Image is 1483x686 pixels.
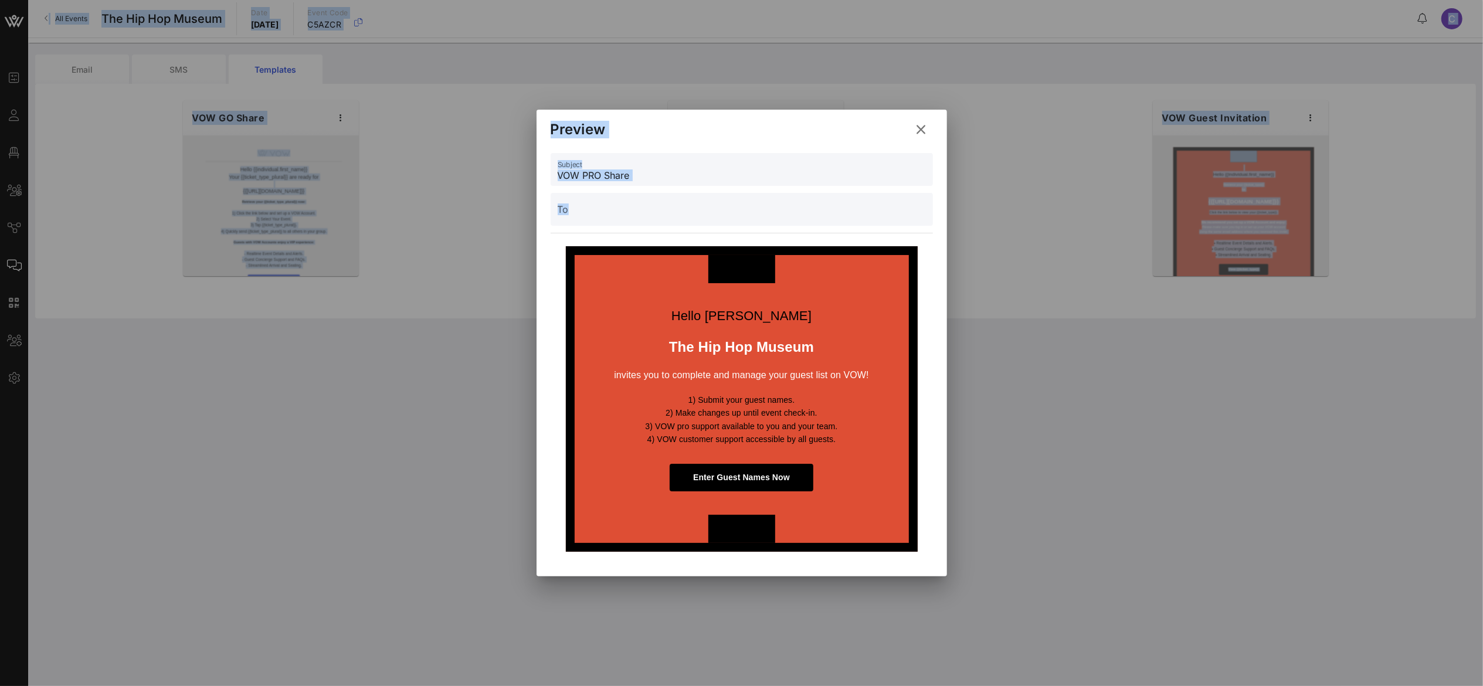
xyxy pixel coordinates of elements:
p: 1) Submit your guest names. 2) Make changes up until event check-in. 3) VOW pro support available... [581,393,903,446]
strong: The Hip Hop Museum [669,339,814,355]
p: invites you to complete and manage your guest list on VOW! [581,369,903,382]
label: Subject [558,160,582,169]
a: Enter Guest Names Now [670,464,813,491]
div: Preview [551,121,606,138]
span: Hello [PERSON_NAME] [671,308,812,323]
span: Enter Guest Names Now [693,473,790,482]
